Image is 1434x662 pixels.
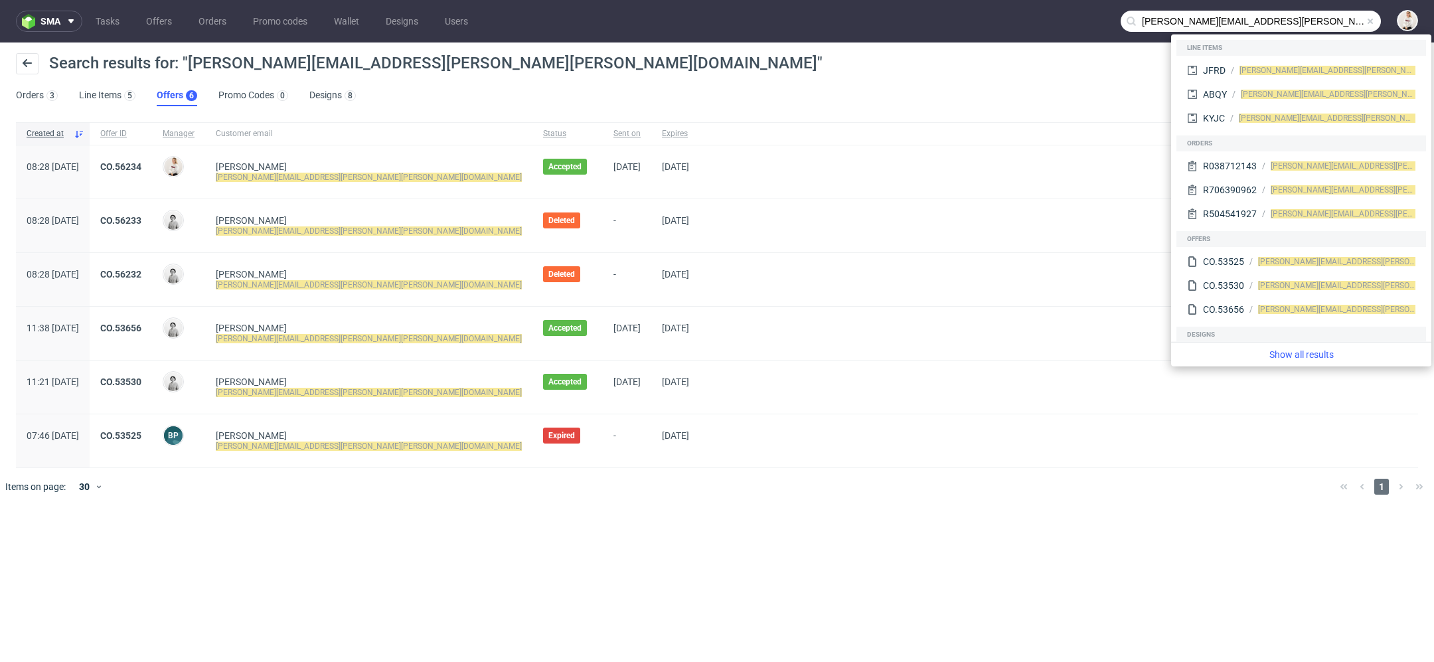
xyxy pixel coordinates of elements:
div: Designs [1176,327,1426,343]
span: Offer ID [100,128,141,139]
span: Deleted [548,269,575,280]
mark: [PERSON_NAME][EMAIL_ADDRESS][PERSON_NAME][PERSON_NAME][DOMAIN_NAME] [216,442,522,451]
span: 1 [1374,479,1389,495]
span: Accepted [548,161,582,172]
img: Mari Fok [1398,11,1417,30]
a: CO.56232 [100,269,141,280]
div: R504541927 [1203,207,1257,220]
a: Designs8 [309,85,356,106]
div: ABQY [1203,88,1227,101]
span: 08:28 [DATE] [27,161,79,172]
span: Expires [662,128,689,139]
img: Dudek Mariola [164,372,183,391]
mark: [PERSON_NAME][EMAIL_ADDRESS][PERSON_NAME][PERSON_NAME][DOMAIN_NAME] [216,280,522,290]
button: sma [16,11,82,32]
div: Line items [1176,40,1426,56]
img: logo [22,14,40,29]
a: Orders3 [16,85,58,106]
img: Mari Fok [164,157,183,176]
div: 6 [189,91,194,100]
span: Customer email [216,128,522,139]
a: CO.53656 [100,323,141,333]
div: 0 [280,91,285,100]
a: CO.56233 [100,215,141,226]
a: [PERSON_NAME] [216,376,287,387]
div: CO.53530 [1203,279,1244,292]
a: [PERSON_NAME] [216,161,287,172]
div: 30 [71,477,95,496]
span: [DATE] [662,215,689,226]
span: Accepted [548,323,582,333]
span: Search results for: "[PERSON_NAME][EMAIL_ADDRESS][PERSON_NAME][PERSON_NAME][DOMAIN_NAME]" [49,54,823,72]
span: [DATE] [662,323,689,333]
a: CO.53525 [100,430,141,441]
a: [PERSON_NAME] [216,430,287,441]
div: CO.53656 [1203,303,1244,316]
span: Status [543,128,592,139]
span: - [613,215,641,236]
a: Orders [191,11,234,32]
a: [PERSON_NAME] [216,323,287,333]
div: CO.53525 [1203,255,1244,268]
span: [DATE] [613,323,641,333]
div: Offers [1176,231,1426,247]
img: Dudek Mariola [164,211,183,230]
span: Expired [548,430,575,441]
span: Deleted [548,215,575,226]
a: Wallet [326,11,367,32]
a: Promo codes [245,11,315,32]
a: Line Items5 [79,85,135,106]
span: 08:28 [DATE] [27,269,79,280]
span: - [613,430,641,452]
span: [DATE] [613,376,641,387]
div: Orders [1176,135,1426,151]
a: Designs [378,11,426,32]
mark: [PERSON_NAME][EMAIL_ADDRESS][PERSON_NAME][PERSON_NAME][DOMAIN_NAME] [216,226,522,236]
span: Sent on [613,128,641,139]
div: R038712143 [1203,159,1257,173]
a: CO.53530 [100,376,141,387]
a: [PERSON_NAME] [216,215,287,226]
figcaption: BP [164,426,183,445]
span: [DATE] [662,161,689,172]
span: 11:21 [DATE] [27,376,79,387]
span: [DATE] [662,269,689,280]
span: Items on page: [5,480,66,493]
span: Manager [163,128,195,139]
a: Promo Codes0 [218,85,288,106]
img: Dudek Mariola [164,319,183,337]
img: Dudek Mariola [164,265,183,284]
a: [PERSON_NAME] [216,269,287,280]
span: 08:28 [DATE] [27,215,79,226]
div: JFRD [1203,64,1226,77]
span: Accepted [548,376,582,387]
mark: [PERSON_NAME][EMAIL_ADDRESS][PERSON_NAME][PERSON_NAME][DOMAIN_NAME] [216,173,522,182]
a: Offers [138,11,180,32]
span: 11:38 [DATE] [27,323,79,333]
div: 8 [348,91,353,100]
span: - [613,269,641,290]
mark: [PERSON_NAME][EMAIL_ADDRESS][PERSON_NAME][PERSON_NAME][DOMAIN_NAME] [216,334,522,343]
a: Offers6 [157,85,197,106]
span: Created at [27,128,68,139]
div: 3 [50,91,54,100]
span: [DATE] [662,376,689,387]
span: sma [40,17,60,26]
a: Tasks [88,11,127,32]
a: Users [437,11,476,32]
div: R706390962 [1203,183,1257,197]
mark: [PERSON_NAME][EMAIL_ADDRESS][PERSON_NAME][PERSON_NAME][DOMAIN_NAME] [216,388,522,397]
div: 5 [127,91,132,100]
span: [DATE] [662,430,689,441]
a: Show all results [1176,348,1426,361]
div: KYJC [1203,112,1225,125]
a: CO.56234 [100,161,141,172]
span: 07:46 [DATE] [27,430,79,441]
span: [DATE] [613,161,641,172]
